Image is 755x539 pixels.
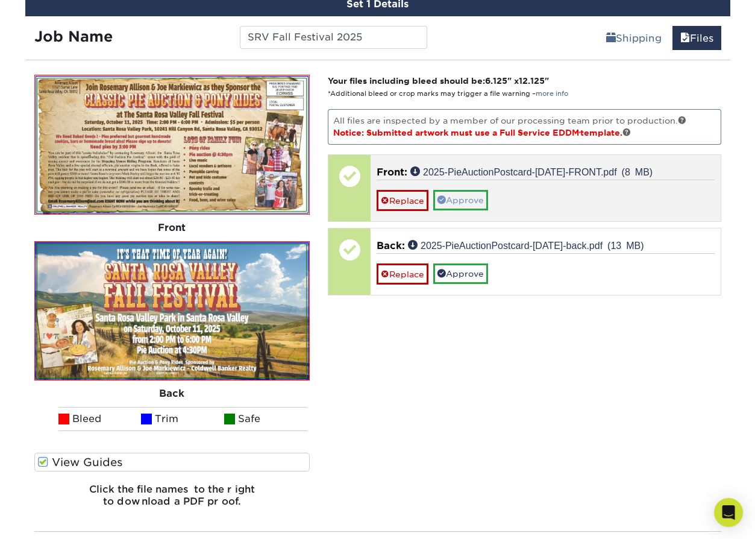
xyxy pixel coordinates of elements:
strong: Job Name [34,28,113,45]
a: more info [536,90,568,98]
li: Trim [141,407,224,431]
small: *Additional bleed or crop marks may trigger a file warning – [328,90,568,98]
li: Bleed [58,407,142,431]
input: Enter a job name [240,26,427,49]
a: 2025-PieAuctionPostcard-[DATE]-back.pdf (13 MB) [408,240,644,250]
a: Shipping [598,26,669,50]
li: Safe [224,407,307,431]
h6: Click the file names to the right to download a PDF proof. [34,484,310,516]
a: Replace [377,263,428,285]
span: Back: [377,240,405,251]
a: Files [672,26,721,50]
span: ® [579,131,580,134]
span: 12.125 [519,76,545,86]
span: 6.125 [485,76,507,86]
span: Front: [377,166,407,178]
div: Back [34,380,310,407]
label: View Guides [34,453,310,471]
strong: Your files including bleed should be: " x " [328,76,549,86]
p: All files are inspected by a member of our processing team prior to production. [328,109,721,145]
div: Open Intercom Messenger [714,498,743,527]
div: Front [34,215,310,241]
span: shipping [606,33,616,44]
a: Replace [377,190,428,211]
a: Approve [433,263,488,284]
span: files [680,33,690,44]
a: Approve [433,190,488,210]
span: Notice: Submitted artwork must use a Full Service EDDM template. [333,128,631,137]
a: 2025-PieAuctionPostcard-[DATE]-FRONT.pdf (8 MB) [410,166,653,176]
